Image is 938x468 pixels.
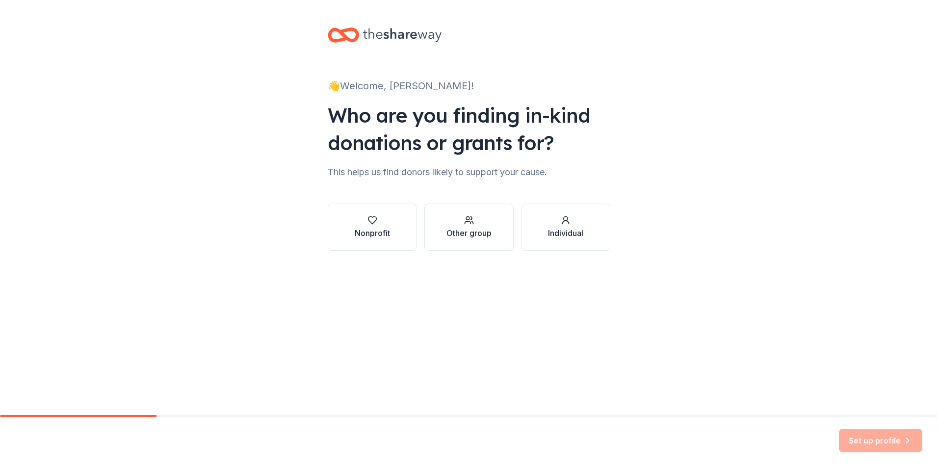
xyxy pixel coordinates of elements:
[548,227,583,239] div: Individual
[424,204,513,251] button: Other group
[328,164,610,180] div: This helps us find donors likely to support your cause.
[355,227,390,239] div: Nonprofit
[328,78,610,94] div: 👋 Welcome, [PERSON_NAME]!
[328,204,417,251] button: Nonprofit
[328,102,610,156] div: Who are you finding in-kind donations or grants for?
[521,204,610,251] button: Individual
[446,227,492,239] div: Other group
